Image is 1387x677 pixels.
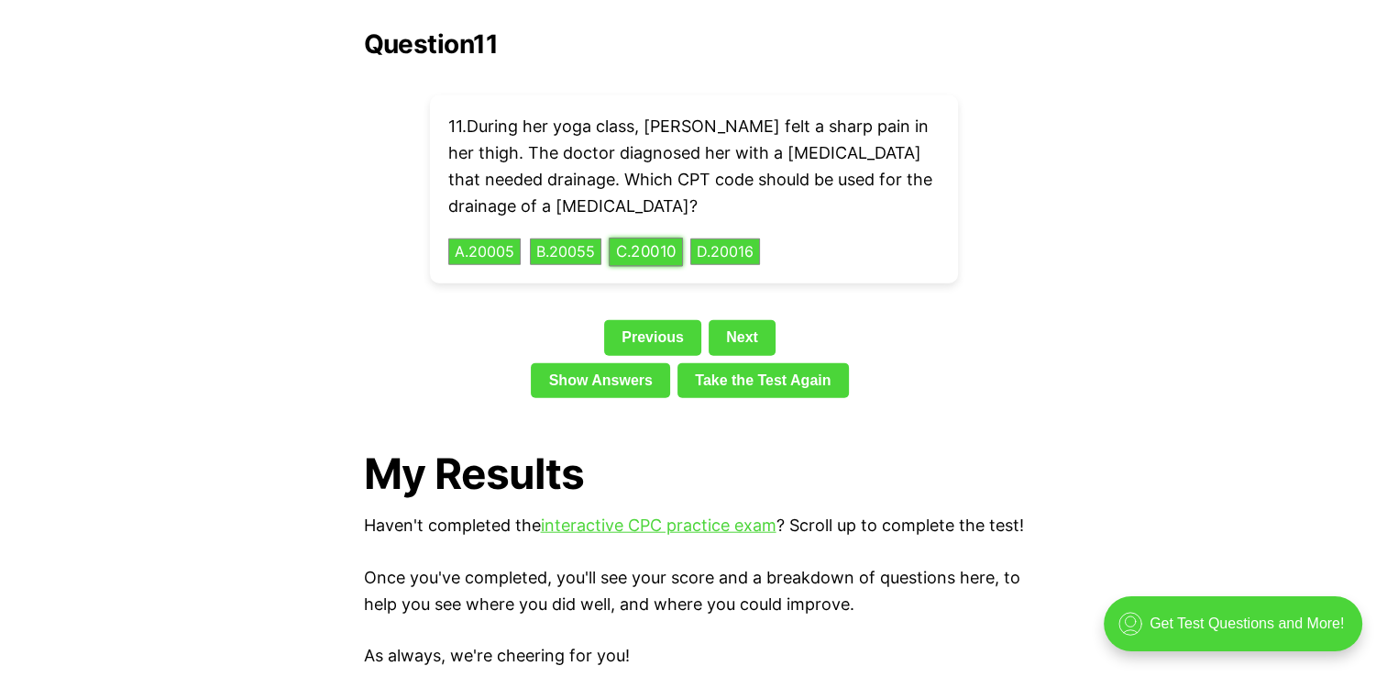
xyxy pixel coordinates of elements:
[364,643,1024,670] p: As always, we're cheering for you!
[530,239,601,266] button: B.20055
[531,363,670,398] a: Show Answers
[364,565,1024,618] p: Once you've completed, you'll see your score and a breakdown of questions here, to help you see w...
[1088,587,1387,677] iframe: portal-trigger
[690,239,760,266] button: D.20016
[604,320,701,355] a: Previous
[364,449,1024,498] h1: My Results
[448,239,521,266] button: A.20005
[541,516,776,535] a: interactive CPC practice exam
[677,363,849,398] a: Take the Test Again
[364,29,1024,59] h2: Question 11
[364,513,1024,539] p: Haven't completed the ? Scroll up to complete the test!
[609,238,683,266] button: C.20010
[709,320,776,355] a: Next
[448,114,940,219] p: 11 . During her yoga class, [PERSON_NAME] felt a sharp pain in her thigh. The doctor diagnosed he...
